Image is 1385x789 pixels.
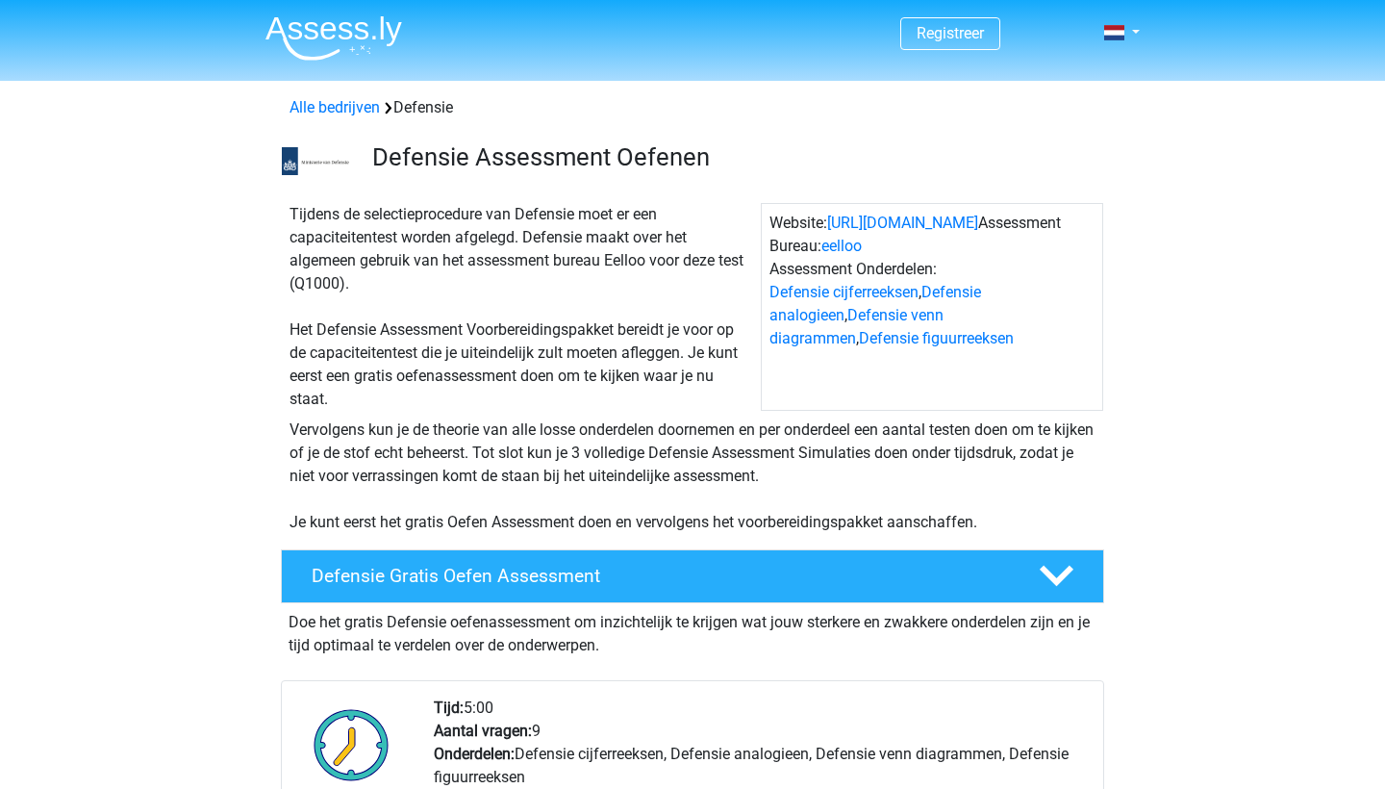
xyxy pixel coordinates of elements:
[761,203,1103,411] div: Website: Assessment Bureau: Assessment Onderdelen: , , ,
[827,214,978,232] a: [URL][DOMAIN_NAME]
[859,329,1014,347] a: Defensie figuurreeksen
[281,603,1104,657] div: Doe het gratis Defensie oefenassessment om inzichtelijk te krijgen wat jouw sterkere en zwakkere ...
[434,722,532,740] b: Aantal vragen:
[273,549,1112,603] a: Defensie Gratis Oefen Assessment
[769,306,944,347] a: Defensie venn diagrammen
[769,283,919,301] a: Defensie cijferreeksen
[282,419,1103,534] div: Vervolgens kun je de theorie van alle losse onderdelen doornemen en per onderdeel een aantal test...
[769,283,981,324] a: Defensie analogieen
[290,98,380,116] a: Alle bedrijven
[821,237,862,255] a: eelloo
[917,24,984,42] a: Registreer
[372,142,1089,172] h3: Defensie Assessment Oefenen
[434,699,464,717] b: Tijd:
[265,15,402,61] img: Assessly
[282,203,761,411] div: Tijdens de selectieprocedure van Defensie moet er een capaciteitentest worden afgelegd. Defensie ...
[434,745,515,763] b: Onderdelen:
[282,96,1103,119] div: Defensie
[312,565,1008,587] h4: Defensie Gratis Oefen Assessment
